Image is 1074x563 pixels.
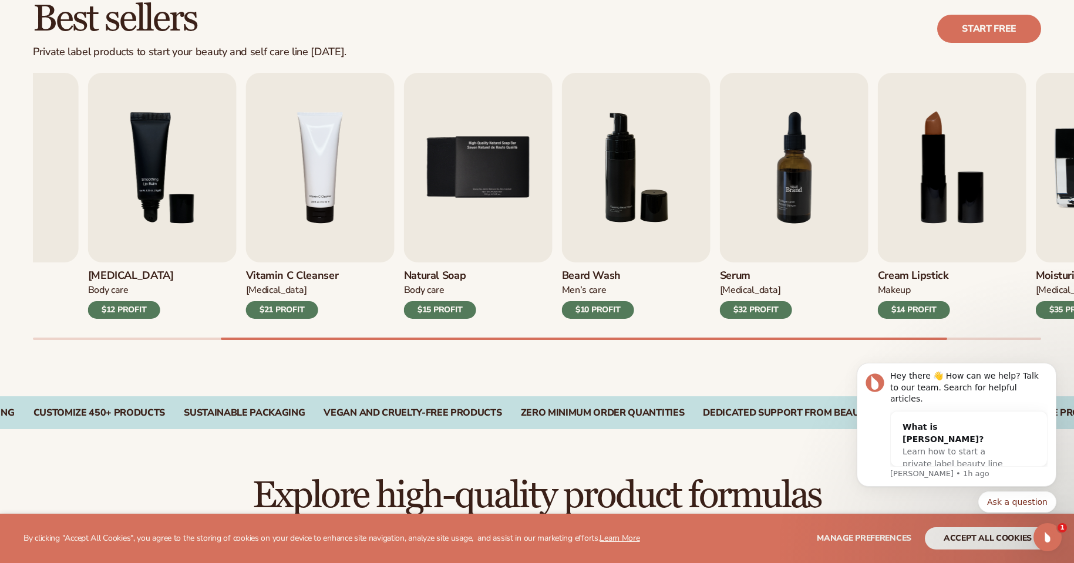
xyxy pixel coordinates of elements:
[878,73,1026,319] a: 8 / 9
[404,73,553,319] a: 5 / 9
[720,284,792,296] div: [MEDICAL_DATA]
[600,532,639,544] a: Learn More
[878,301,950,319] div: $14 PROFIT
[404,269,476,282] h3: Natural Soap
[937,15,1041,43] a: Start free
[817,527,911,549] button: Manage preferences
[23,534,640,544] p: By clicking "Accept All Cookies", you agree to the storing of cookies on your device to enhance s...
[404,284,476,296] div: Body Care
[562,284,634,296] div: Men’s Care
[878,284,950,296] div: Makeup
[404,301,476,319] div: $15 PROFIT
[88,301,160,319] div: $12 PROFIT
[88,269,174,282] h3: [MEDICAL_DATA]
[246,301,318,319] div: $21 PROFIT
[925,527,1051,549] button: accept all cookies
[562,73,711,319] a: 6 / 9
[720,73,868,319] a: 7 / 9
[1033,523,1062,551] iframe: Intercom live chat
[562,269,634,282] h3: Beard Wash
[521,407,685,419] div: ZERO MINIMUM ORDER QUANTITIES
[839,336,1074,531] iframe: Intercom notifications message
[33,476,1041,515] h2: Explore high-quality product formulas
[88,284,174,296] div: Body Care
[246,284,339,296] div: [MEDICAL_DATA]
[720,301,792,319] div: $32 PROFIT
[562,301,634,319] div: $10 PROFIT
[703,407,914,419] div: DEDICATED SUPPORT FROM BEAUTY EXPERTS
[33,407,166,419] div: CUSTOMIZE 450+ PRODUCTS
[817,532,911,544] span: Manage preferences
[33,46,346,59] div: Private label products to start your beauty and self care line [DATE].
[246,269,339,282] h3: Vitamin C Cleanser
[184,407,305,419] div: SUSTAINABLE PACKAGING
[246,73,395,319] a: 4 / 9
[720,73,868,262] img: Shopify Image 8
[88,73,237,319] a: 3 / 9
[1058,523,1067,532] span: 1
[720,269,792,282] h3: Serum
[324,407,501,419] div: VEGAN AND CRUELTY-FREE PRODUCTS
[878,269,950,282] h3: Cream Lipstick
